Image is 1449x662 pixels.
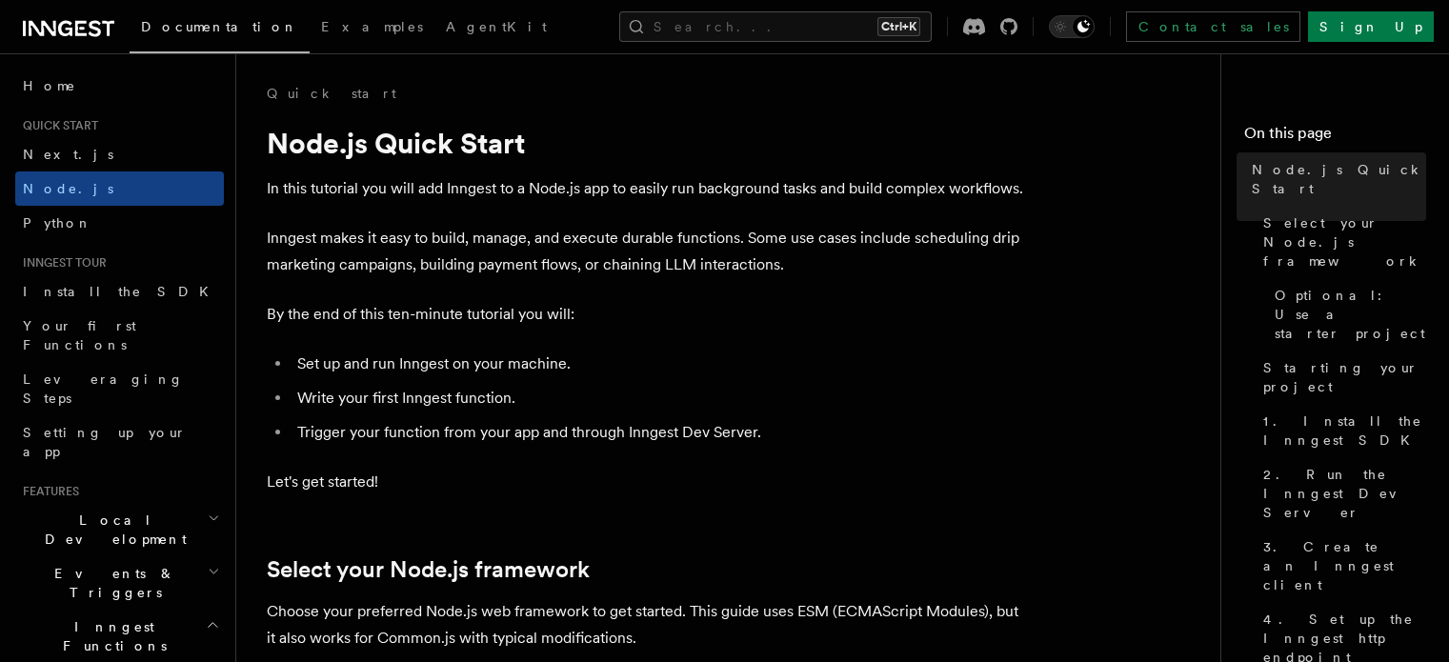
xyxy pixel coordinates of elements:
[292,385,1029,411] li: Write your first Inngest function.
[23,371,184,406] span: Leveraging Steps
[1049,15,1095,38] button: Toggle dark mode
[1263,213,1426,271] span: Select your Node.js framework
[1263,411,1426,450] span: 1. Install the Inngest SDK
[1263,358,1426,396] span: Starting your project
[267,126,1029,160] h1: Node.js Quick Start
[267,225,1029,278] p: Inngest makes it easy to build, manage, and execute durable functions. Some use cases include sch...
[1308,11,1434,42] a: Sign Up
[15,617,206,655] span: Inngest Functions
[23,318,136,352] span: Your first Functions
[15,255,107,271] span: Inngest tour
[23,215,92,231] span: Python
[15,206,224,240] a: Python
[619,11,932,42] button: Search...Ctrl+K
[15,556,224,610] button: Events & Triggers
[141,19,298,34] span: Documentation
[1256,457,1426,530] a: 2. Run the Inngest Dev Server
[15,564,208,602] span: Events & Triggers
[267,598,1029,652] p: Choose your preferred Node.js web framework to get started. This guide uses ESM (ECMAScript Modul...
[15,415,224,469] a: Setting up your app
[1252,160,1426,198] span: Node.js Quick Start
[1256,206,1426,278] a: Select your Node.js framework
[310,6,434,51] a: Examples
[267,301,1029,328] p: By the end of this ten-minute tutorial you will:
[15,118,98,133] span: Quick start
[1244,152,1426,206] a: Node.js Quick Start
[1126,11,1300,42] a: Contact sales
[267,469,1029,495] p: Let's get started!
[15,362,224,415] a: Leveraging Steps
[15,511,208,549] span: Local Development
[1256,404,1426,457] a: 1. Install the Inngest SDK
[23,147,113,162] span: Next.js
[1256,351,1426,404] a: Starting your project
[292,351,1029,377] li: Set up and run Inngest on your machine.
[15,274,224,309] a: Install the SDK
[1244,122,1426,152] h4: On this page
[15,137,224,171] a: Next.js
[1267,278,1426,351] a: Optional: Use a starter project
[877,17,920,36] kbd: Ctrl+K
[446,19,547,34] span: AgentKit
[23,76,76,95] span: Home
[15,503,224,556] button: Local Development
[1263,465,1426,522] span: 2. Run the Inngest Dev Server
[15,309,224,362] a: Your first Functions
[23,284,220,299] span: Install the SDK
[267,175,1029,202] p: In this tutorial you will add Inngest to a Node.js app to easily run background tasks and build c...
[267,556,590,583] a: Select your Node.js framework
[15,484,79,499] span: Features
[23,181,113,196] span: Node.js
[267,84,396,103] a: Quick start
[1275,286,1426,343] span: Optional: Use a starter project
[1256,530,1426,602] a: 3. Create an Inngest client
[434,6,558,51] a: AgentKit
[15,171,224,206] a: Node.js
[1263,537,1426,594] span: 3. Create an Inngest client
[23,425,187,459] span: Setting up your app
[292,419,1029,446] li: Trigger your function from your app and through Inngest Dev Server.
[15,69,224,103] a: Home
[130,6,310,53] a: Documentation
[321,19,423,34] span: Examples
